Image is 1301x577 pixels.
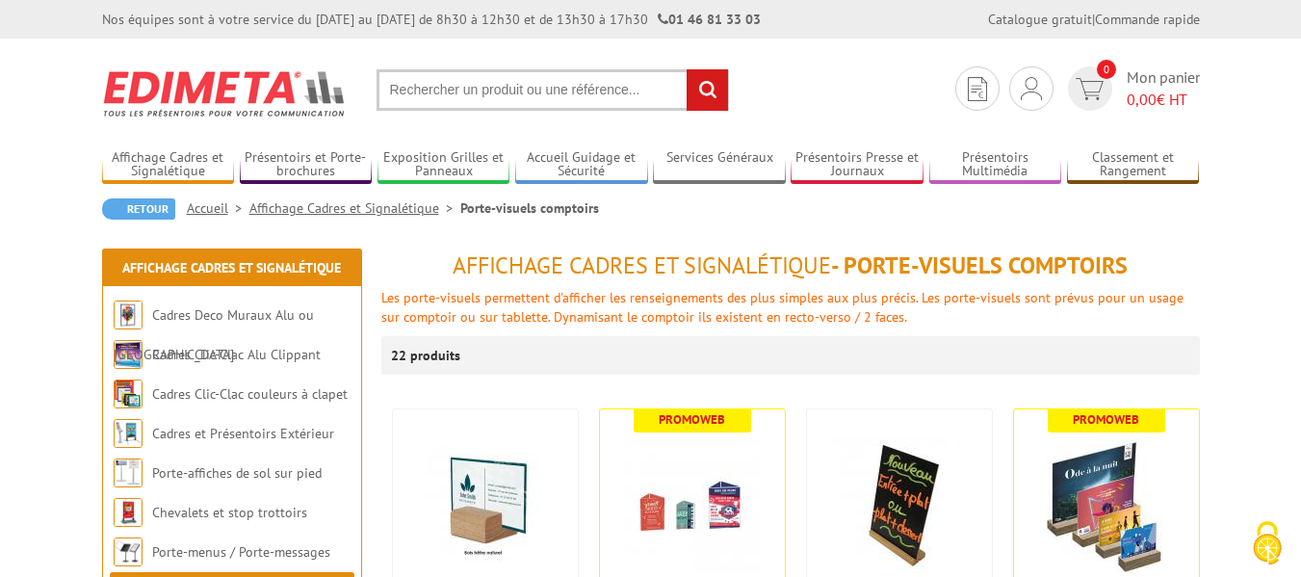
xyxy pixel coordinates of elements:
span: Affichage Cadres et Signalétique [453,250,831,280]
a: Présentoirs Presse et Journaux [791,149,924,181]
a: Accueil [187,199,249,217]
a: Services Généraux [653,149,786,181]
a: Exposition Grilles et Panneaux [377,149,510,181]
img: Porte-visuels triangle – 3 faces comptoir [625,438,760,573]
a: Affichage Cadres et Signalétique [249,199,460,217]
img: Porte-affiches de sol sur pied [114,459,143,487]
b: Promoweb [659,411,725,428]
div: Nos équipes sont à votre service du [DATE] au [DATE] de 8h30 à 12h30 et de 13h30 à 17h30 [102,10,761,29]
a: Classement et Rangement [1067,149,1200,181]
b: Promoweb [1073,411,1139,428]
span: 0,00 [1127,90,1157,109]
p: 22 produits [391,336,463,375]
a: Porte-affiches de sol sur pied [152,464,322,482]
a: Porte-menus / Porte-messages [152,543,330,561]
input: rechercher [687,69,728,111]
a: Cadres Clic-Clac Alu Clippant [152,346,321,363]
a: Chevalets et stop trottoirs [152,504,307,521]
span: 0 [1097,60,1116,79]
strong: 01 46 81 33 03 [658,11,761,28]
a: Cadres Deco Muraux Alu ou [GEOGRAPHIC_DATA] [114,306,314,363]
span: Les porte-visuels permettent d'afficher les renseignements des plus simples aux plus précis. Les ... [381,289,1184,326]
a: Cadres et Présentoirs Extérieur [152,425,334,442]
button: Cookies (fenêtre modale) [1234,511,1301,577]
img: devis rapide [968,77,987,101]
input: Rechercher un produit ou une référence... [377,69,729,111]
a: Accueil Guidage et Sécurité [515,149,648,181]
img: Cadres et Présentoirs Extérieur [114,419,143,448]
div: | [988,10,1200,29]
img: Edimeta [102,58,348,129]
a: devis rapide 0 Mon panier 0,00€ HT [1063,66,1200,111]
span: Mon panier [1127,66,1200,111]
img: devis rapide [1076,78,1104,100]
img: Chevalets et stop trottoirs [114,498,143,527]
a: Affichage Cadres et Signalétique [102,149,235,181]
img: Mini-support bois pour visuel/ticket & prix [418,438,553,573]
span: € HT [1127,89,1200,111]
img: Cookies (fenêtre modale) [1243,519,1291,567]
img: Cadres Clic-Clac couleurs à clapet [114,380,143,408]
a: Retour [102,198,175,220]
img: Porte-Visuels/Menus verticaux-inclinés ardoise socle bois [832,438,967,573]
a: Catalogue gratuit [988,11,1092,28]
img: devis rapide [1021,77,1042,100]
a: Commande rapide [1095,11,1200,28]
img: PORTE-VISUELS/MENUS, SOCLE PREMIUM BOIS PAYSAGE DOUBLE-FACE [1039,438,1174,573]
img: Cadres Deco Muraux Alu ou Bois [114,301,143,329]
a: Présentoirs et Porte-brochures [240,149,373,181]
a: Affichage Cadres et Signalétique [122,259,341,276]
h1: - Porte-visuels comptoirs [381,253,1200,278]
li: Porte-visuels comptoirs [460,198,599,218]
a: Cadres Clic-Clac couleurs à clapet [152,385,348,403]
a: Présentoirs Multimédia [929,149,1062,181]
